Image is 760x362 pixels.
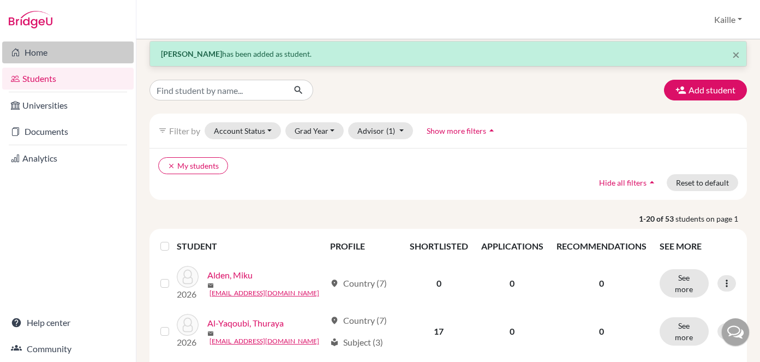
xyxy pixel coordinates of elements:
[556,325,647,338] p: 0
[653,233,743,259] th: SEE MORE
[709,9,747,30] button: Kaille
[330,277,387,290] div: Country (7)
[427,126,486,135] span: Show more filters
[177,314,199,336] img: Al-Yaqoubi, Thuraya
[556,277,647,290] p: 0
[590,174,667,191] button: Hide all filtersarrow_drop_up
[660,317,709,346] button: See more
[169,126,200,136] span: Filter by
[158,126,167,135] i: filter_list
[285,122,344,139] button: Grad Year
[403,233,475,259] th: SHORTLISTED
[667,174,738,191] button: Reset to default
[550,233,653,259] th: RECOMMENDATIONS
[177,288,199,301] p: 2026
[207,282,214,289] span: mail
[403,307,475,355] td: 17
[9,11,52,28] img: Bridge-U
[330,316,339,325] span: location_on
[210,336,319,346] a: [EMAIL_ADDRESS][DOMAIN_NAME]
[2,41,134,63] a: Home
[158,157,228,174] button: clearMy students
[660,269,709,298] button: See more
[348,122,413,139] button: Advisor(1)
[639,213,675,224] strong: 1-20 of 53
[599,178,647,187] span: Hide all filters
[647,177,657,188] i: arrow_drop_up
[161,49,222,58] strong: [PERSON_NAME]
[475,233,550,259] th: APPLICATIONS
[167,162,175,170] i: clear
[205,122,281,139] button: Account Status
[330,279,339,288] span: location_on
[330,336,383,349] div: Subject (3)
[25,8,47,17] span: Help
[330,338,339,347] span: local_library
[2,312,134,334] a: Help center
[732,46,740,62] span: ×
[675,213,747,224] span: students on page 1
[2,147,134,169] a: Analytics
[2,121,134,143] a: Documents
[486,125,497,136] i: arrow_drop_up
[207,269,253,282] a: Alden, Miku
[161,48,735,60] p: has been added as student.
[2,338,134,360] a: Community
[177,266,199,288] img: Alden, Miku
[324,233,403,259] th: PROFILE
[417,122,506,139] button: Show more filtersarrow_drop_up
[386,126,395,135] span: (1)
[475,307,550,355] td: 0
[330,314,387,327] div: Country (7)
[207,317,284,330] a: Al-Yaqoubi, Thuraya
[210,288,319,298] a: [EMAIL_ADDRESS][DOMAIN_NAME]
[177,336,199,349] p: 2026
[2,68,134,90] a: Students
[403,259,475,307] td: 0
[2,94,134,116] a: Universities
[177,233,324,259] th: STUDENT
[207,330,214,337] span: mail
[664,80,747,100] button: Add student
[475,259,550,307] td: 0
[149,80,285,100] input: Find student by name...
[732,48,740,61] button: Close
